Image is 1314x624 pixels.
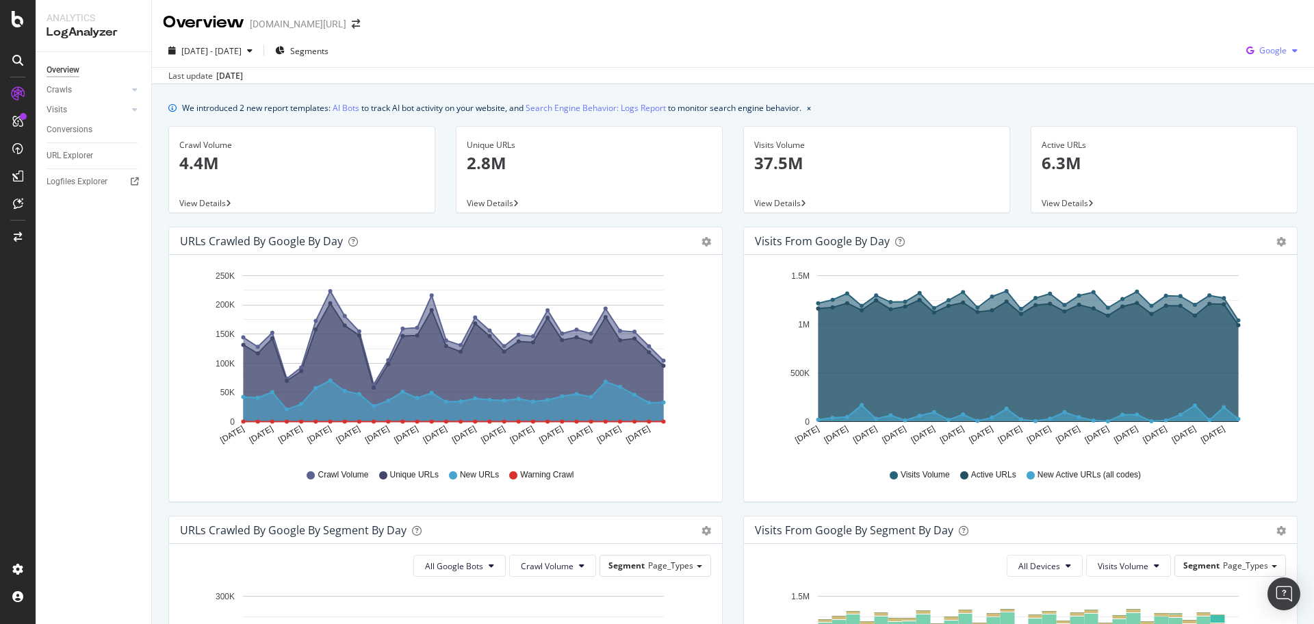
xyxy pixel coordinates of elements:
p: 4.4M [179,151,424,175]
text: [DATE] [1170,424,1198,445]
text: [DATE] [1112,424,1139,445]
span: New URLs [460,469,499,481]
span: View Details [1042,197,1088,209]
text: [DATE] [363,424,391,445]
span: All Google Bots [425,560,483,572]
a: Search Engine Behavior: Logs Report [526,101,666,115]
text: [DATE] [422,424,449,445]
text: [DATE] [392,424,420,445]
button: Visits Volume [1086,555,1171,577]
button: [DATE] - [DATE] [163,40,258,62]
span: All Devices [1018,560,1060,572]
text: [DATE] [793,424,821,445]
div: Last update [168,70,243,82]
text: [DATE] [880,424,907,445]
div: Crawls [47,83,72,97]
a: URL Explorer [47,149,142,163]
div: LogAnalyzer [47,25,140,40]
text: [DATE] [823,424,850,445]
div: Visits Volume [754,139,999,151]
text: [DATE] [938,424,966,445]
text: 1.5M [791,592,810,601]
text: [DATE] [910,424,937,445]
span: Crawl Volume [318,469,368,481]
div: URLs Crawled by Google By Segment By Day [180,523,407,537]
button: All Devices [1007,555,1083,577]
text: [DATE] [967,424,994,445]
span: View Details [179,197,226,209]
span: Page_Types [648,560,693,571]
p: 6.3M [1042,151,1287,175]
text: [DATE] [996,424,1024,445]
text: 500K [790,369,810,378]
span: Google [1259,45,1287,56]
text: [DATE] [450,424,478,445]
a: Visits [47,103,128,117]
div: gear [701,526,711,536]
div: URLs Crawled by Google by day [180,234,343,248]
div: [DOMAIN_NAME][URL] [250,17,346,31]
span: Visits Volume [901,469,950,481]
text: [DATE] [567,424,594,445]
div: Analytics [47,11,140,25]
p: 2.8M [467,151,712,175]
text: [DATE] [248,424,275,445]
button: Crawl Volume [509,555,596,577]
text: [DATE] [1083,424,1111,445]
div: Open Intercom Messenger [1267,577,1300,610]
text: 150K [216,329,235,339]
div: gear [701,237,711,247]
text: [DATE] [595,424,623,445]
div: Visits from Google By Segment By Day [755,523,953,537]
span: View Details [754,197,801,209]
span: Active URLs [971,469,1016,481]
text: [DATE] [479,424,506,445]
a: Logfiles Explorer [47,175,142,189]
div: Logfiles Explorer [47,175,107,189]
text: [DATE] [1054,424,1081,445]
text: 250K [216,271,235,281]
svg: A chart. [755,266,1281,456]
span: Segment [1183,560,1220,571]
div: gear [1276,526,1286,536]
div: [DATE] [216,70,243,82]
div: info banner [168,101,1298,115]
p: 37.5M [754,151,999,175]
button: Segments [270,40,334,62]
span: Segments [290,45,328,57]
text: 50K [220,388,235,397]
button: close banner [803,98,814,118]
a: Crawls [47,83,128,97]
text: 100K [216,359,235,369]
div: Overview [47,63,79,77]
div: URL Explorer [47,149,93,163]
text: [DATE] [1199,424,1226,445]
span: Page_Types [1223,560,1268,571]
text: 300K [216,592,235,601]
a: Conversions [47,123,142,137]
text: [DATE] [508,424,536,445]
div: Conversions [47,123,92,137]
span: Unique URLs [390,469,439,481]
div: Visits from Google by day [755,234,890,248]
span: View Details [467,197,513,209]
text: 200K [216,301,235,310]
div: Unique URLs [467,139,712,151]
span: New Active URLs (all codes) [1038,469,1141,481]
text: [DATE] [276,424,304,445]
span: Warning Crawl [520,469,574,481]
text: 1M [798,320,810,329]
text: 1.5M [791,271,810,281]
div: arrow-right-arrow-left [352,19,360,29]
div: A chart. [180,266,706,456]
div: We introduced 2 new report templates: to track AI bot activity on your website, and to monitor se... [182,101,801,115]
text: [DATE] [1025,424,1053,445]
div: Visits [47,103,67,117]
a: Overview [47,63,142,77]
div: gear [1276,237,1286,247]
text: 0 [805,417,810,427]
text: [DATE] [851,424,879,445]
text: [DATE] [537,424,565,445]
text: [DATE] [335,424,362,445]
